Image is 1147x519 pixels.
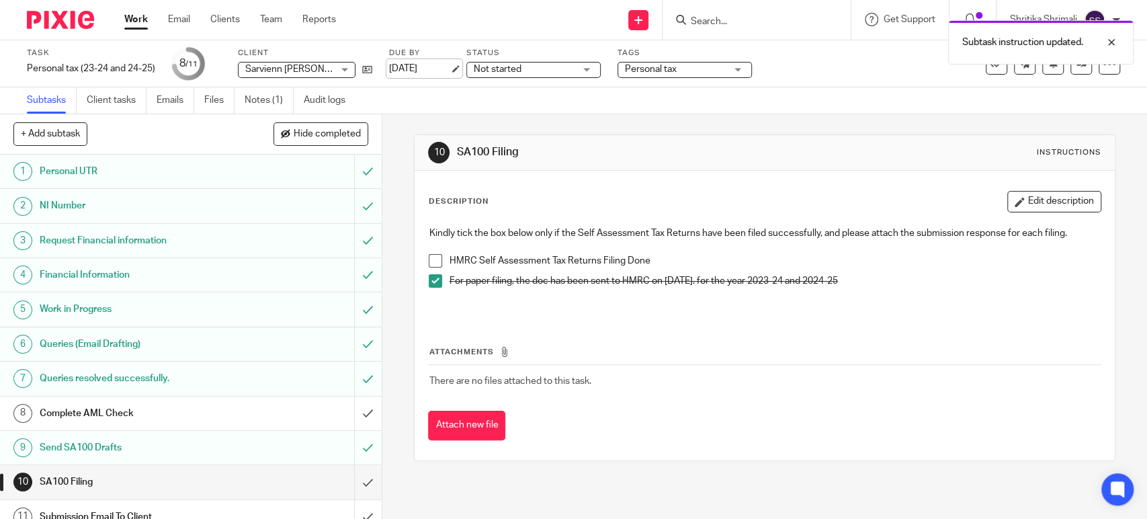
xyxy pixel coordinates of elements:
[13,335,32,354] div: 6
[40,299,241,319] h1: Work in Progress
[294,129,361,140] span: Hide completed
[210,13,240,26] a: Clients
[428,142,450,163] div: 10
[40,161,241,182] h1: Personal UTR
[13,369,32,388] div: 7
[1037,147,1101,158] div: Instructions
[157,87,194,114] a: Emails
[449,254,1100,268] p: HMRC Self Assessment Tax Returns Filing Done
[1007,191,1101,212] button: Edit description
[962,36,1083,49] p: Subtask instruction updated.
[27,48,155,58] label: Task
[429,227,1100,240] p: Kindly tick the box below only if the Self Assessment Tax Returns have been filed successfully, a...
[13,404,32,423] div: 8
[40,472,241,492] h1: SA100 Filing
[40,438,241,458] h1: Send SA100 Drafts
[474,65,521,74] span: Not started
[304,87,355,114] a: Audit logs
[13,266,32,284] div: 4
[124,13,148,26] a: Work
[13,438,32,457] div: 9
[27,62,155,75] div: Personal tax (23-24 and 24-25)
[40,196,241,216] h1: NI Number
[40,403,241,424] h1: Complete AML Check
[429,348,493,356] span: Attachments
[168,13,190,26] a: Email
[273,122,368,145] button: Hide completed
[466,48,601,58] label: Status
[40,368,241,389] h1: Queries resolved successfully.
[204,87,235,114] a: Files
[389,48,450,58] label: Due by
[27,87,77,114] a: Subtasks
[260,13,282,26] a: Team
[179,56,198,71] div: 8
[185,61,198,68] small: /11
[40,231,241,251] h1: Request Financial information
[13,162,32,181] div: 1
[245,65,388,74] span: Sarvienn [PERSON_NAME] SA100
[1084,9,1105,31] img: svg%3E
[449,274,1100,288] p: For paper filing, the doc has been sent to HMRC on [DATE]. for the year 2023-24 and 2024-25
[457,145,794,159] h1: SA100 Filing
[13,301,32,319] div: 5
[238,48,372,58] label: Client
[27,11,94,29] img: Pixie
[13,473,32,491] div: 10
[428,411,505,441] button: Attach new file
[428,196,488,207] p: Description
[302,13,336,26] a: Reports
[429,376,591,386] span: There are no files attached to this task.
[87,87,146,114] a: Client tasks
[625,65,677,74] span: Personal tax
[13,122,87,145] button: + Add subtask
[40,334,241,354] h1: Queries (Email Drafting)
[13,231,32,250] div: 3
[245,87,294,114] a: Notes (1)
[40,265,241,285] h1: Financial Information
[13,197,32,216] div: 2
